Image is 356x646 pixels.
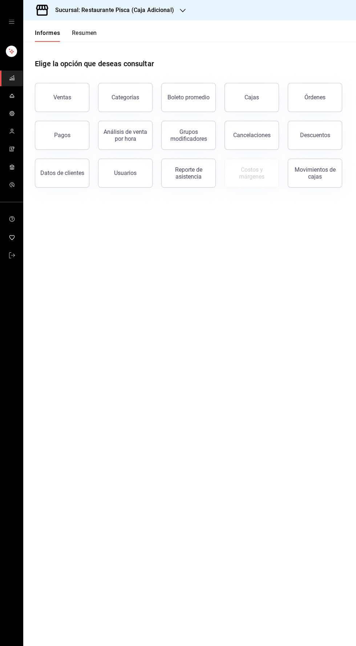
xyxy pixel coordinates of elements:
[224,121,279,150] button: Cancelaciones
[35,59,154,68] font: Elige la opción que deseas consultar
[288,121,342,150] button: Descuentos
[244,94,259,101] font: Cajas
[55,7,174,13] font: Sucursal: Restaurante Pisca (Caja Adicional)
[304,94,325,101] font: Órdenes
[224,159,279,188] button: Contrata inventarios para ver este informe
[170,128,207,142] font: Grupos modificadores
[98,159,153,188] button: Usuarios
[35,29,97,42] div: pestañas de navegación
[233,132,271,139] font: Cancelaciones
[288,159,342,188] button: Movimientos de cajas
[295,166,336,180] font: Movimientos de cajas
[35,121,89,150] button: Pagos
[161,121,216,150] button: Grupos modificadores
[35,29,60,36] font: Informes
[114,170,137,176] font: Usuarios
[175,166,202,180] font: Reporte de asistencia
[53,94,71,101] font: Ventas
[288,83,342,112] button: Órdenes
[112,94,139,101] font: Categorías
[54,132,70,139] font: Pagos
[98,83,153,112] button: Categorías
[98,121,153,150] button: Análisis de venta por hora
[161,159,216,188] button: Reporte de asistencia
[35,83,89,112] button: Ventas
[9,19,15,25] button: cajón abierto
[161,83,216,112] button: Boleto promedio
[239,166,264,180] font: Costos y márgenes
[224,83,279,112] a: Cajas
[72,29,97,36] font: Resumen
[40,170,84,176] font: Datos de clientes
[300,132,330,139] font: Descuentos
[35,159,89,188] button: Datos de clientes
[167,94,210,101] font: Boleto promedio
[104,128,147,142] font: Análisis de venta por hora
